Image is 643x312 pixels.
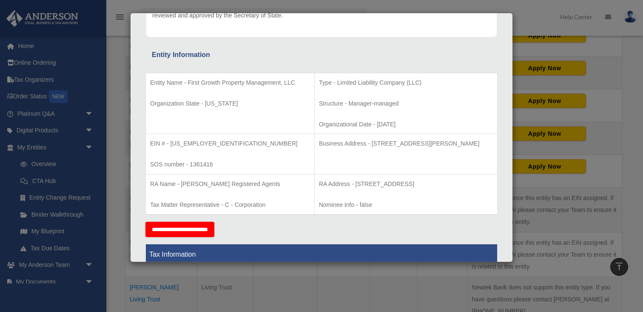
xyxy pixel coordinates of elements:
[150,159,310,170] p: SOS number - 1361416
[150,179,310,189] p: RA Name - [PERSON_NAME] Registered Agents
[319,200,493,210] p: Nominee Info - false
[150,200,310,210] p: Tax Matter Representative - C - Corporation
[319,179,493,189] p: RA Address - [STREET_ADDRESS]
[319,98,493,109] p: Structure - Manager-managed
[146,244,498,265] th: Tax Information
[150,138,310,149] p: EIN # - [US_EMPLOYER_IDENTIFICATION_NUMBER]
[319,119,493,130] p: Organizational Date - [DATE]
[150,98,310,109] p: Organization State - [US_STATE]
[152,49,491,61] div: Entity Information
[150,77,310,88] p: Entity Name - First Growth Property Management, LLC
[319,138,493,149] p: Business Address - [STREET_ADDRESS][PERSON_NAME]
[319,77,493,88] p: Type - Limited Liability Company (LLC)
